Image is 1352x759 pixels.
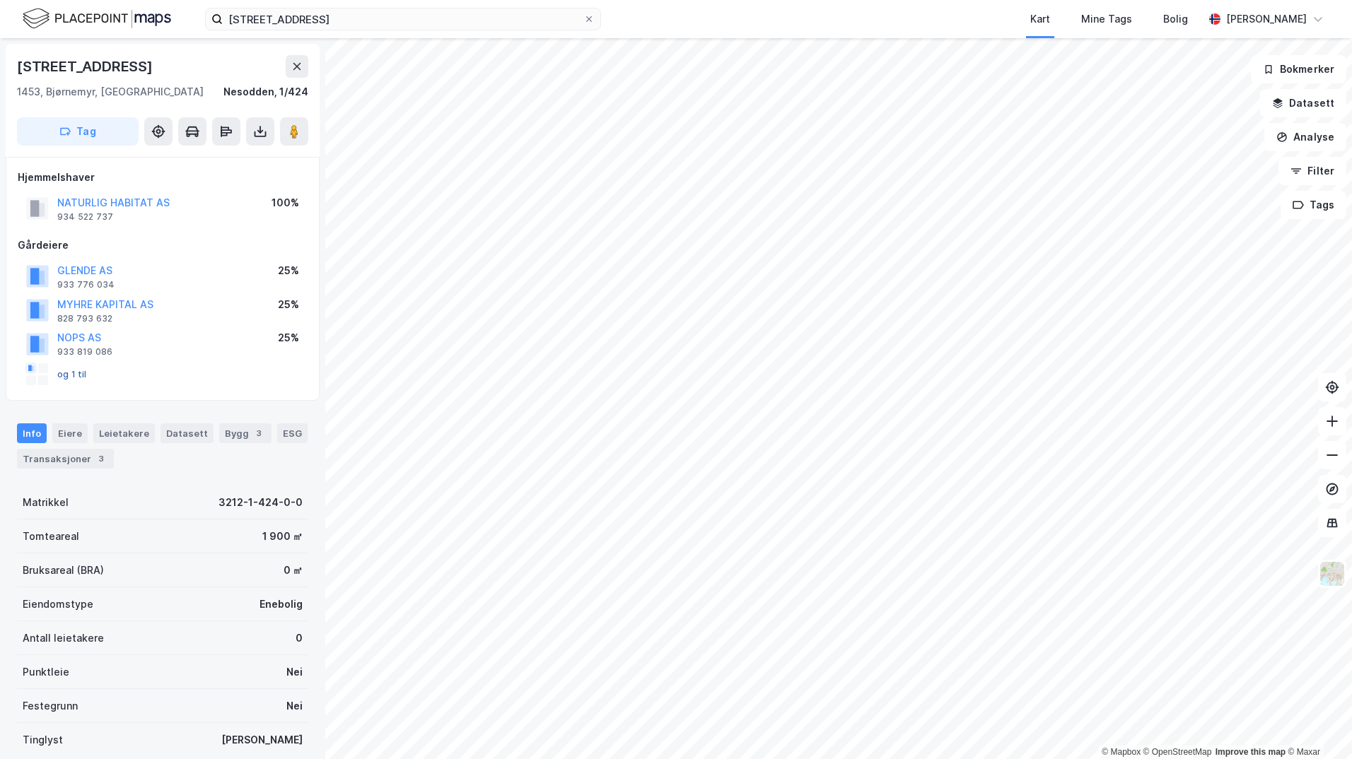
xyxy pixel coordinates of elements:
[23,698,78,714] div: Festegrunn
[1281,691,1352,759] iframe: Chat Widget
[252,426,266,440] div: 3
[57,279,115,290] div: 933 776 034
[57,346,112,358] div: 933 819 086
[23,630,104,647] div: Antall leietakere
[93,423,155,443] div: Leietakere
[23,562,104,579] div: Bruksareal (BRA)
[1081,11,1132,28] div: Mine Tags
[1143,747,1212,757] a: OpenStreetMap
[94,452,108,466] div: 3
[1281,691,1352,759] div: Kontrollprogram for chat
[296,630,303,647] div: 0
[278,296,299,313] div: 25%
[17,117,139,146] button: Tag
[286,698,303,714] div: Nei
[1319,560,1346,587] img: Z
[1102,747,1141,757] a: Mapbox
[272,194,299,211] div: 100%
[23,528,79,545] div: Tomteareal
[17,423,47,443] div: Info
[262,528,303,545] div: 1 900 ㎡
[1278,157,1346,185] button: Filter
[1264,123,1346,151] button: Analyse
[1260,89,1346,117] button: Datasett
[278,262,299,279] div: 25%
[277,423,308,443] div: ESG
[260,596,303,613] div: Enebolig
[284,562,303,579] div: 0 ㎡
[23,596,93,613] div: Eiendomstype
[161,423,214,443] div: Datasett
[57,211,113,223] div: 934 522 737
[23,731,63,748] div: Tinglyst
[18,237,308,254] div: Gårdeiere
[57,313,112,324] div: 828 793 632
[218,494,303,511] div: 3212-1-424-0-0
[18,169,308,186] div: Hjemmelshaver
[17,449,114,469] div: Transaksjoner
[1163,11,1188,28] div: Bolig
[17,83,204,100] div: 1453, Bjørnemyr, [GEOGRAPHIC_DATA]
[223,8,583,30] input: Søk på adresse, matrikkel, gårdeiere, leietakere eller personer
[221,731,303,748] div: [PERSON_NAME]
[17,55,156,78] div: [STREET_ADDRESS]
[23,664,69,681] div: Punktleie
[23,6,171,31] img: logo.f888ab2527a4732fd821a326f86c7f29.svg
[219,423,272,443] div: Bygg
[1030,11,1050,28] div: Kart
[23,494,69,511] div: Matrikkel
[52,423,88,443] div: Eiere
[1226,11,1307,28] div: [PERSON_NAME]
[1281,191,1346,219] button: Tags
[286,664,303,681] div: Nei
[1251,55,1346,83] button: Bokmerker
[1216,747,1286,757] a: Improve this map
[278,329,299,346] div: 25%
[223,83,308,100] div: Nesodden, 1/424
